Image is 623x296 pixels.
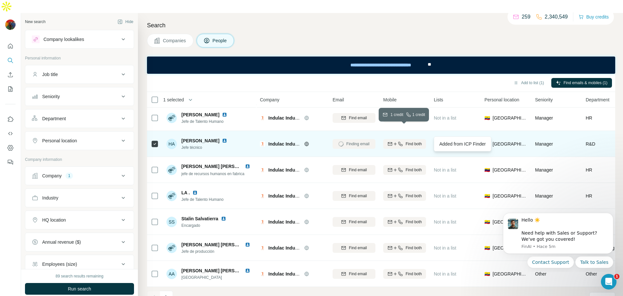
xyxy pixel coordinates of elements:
span: Lists [434,97,443,103]
span: Jefe de Talento Humano [181,119,230,124]
img: Avatar [166,243,177,253]
span: jefe de recursos humanos en fabrica [181,172,244,176]
span: Other [535,271,546,277]
span: Jefe de producción [181,249,253,254]
span: Companies [163,37,187,44]
div: Seniority [42,93,60,100]
span: 🇪🇨 [484,245,490,251]
span: Indulac Industrias Lacteas S.A. [268,193,336,199]
span: Find both [406,115,422,121]
span: Mobile [383,97,397,103]
span: Indulac Industrias Lacteas S.A. [268,245,336,251]
span: Find both [406,245,422,251]
button: Find email [333,191,375,201]
span: Indulac Industrias Lacteas S.A. [268,115,336,121]
div: New search [25,19,45,25]
button: Search [5,55,16,66]
span: Find both [406,193,422,199]
button: Find both [383,113,426,123]
button: Enrich CSV [5,69,16,81]
span: Find both [406,271,422,277]
img: Avatar [166,165,177,175]
button: Find both [383,191,426,201]
span: 1 [614,274,619,279]
button: Find email [333,165,375,175]
button: Personal location [25,133,134,148]
img: Avatar [5,19,16,30]
span: 🇪🇨 [484,115,490,121]
img: LinkedIn logo [192,190,198,195]
div: 1 [66,173,73,179]
span: Indulac Industrias Lacteas S.A. [268,271,336,277]
span: Find email [349,271,367,277]
img: LinkedIn logo [222,138,227,143]
span: [GEOGRAPHIC_DATA] [181,275,253,280]
span: HR [586,167,592,173]
button: Use Surfe on LinkedIn [5,113,16,125]
button: Dashboard [5,142,16,154]
img: LinkedIn logo [221,216,226,221]
span: Manager [535,115,553,121]
button: Company1 [25,168,134,184]
button: Find email [333,269,375,279]
div: Industry [42,195,58,201]
span: Manager [535,167,553,173]
span: Department [586,97,609,103]
span: Not in a list [434,193,456,199]
span: Run search [68,286,91,292]
span: Manager [535,141,553,147]
div: SS [166,217,177,227]
span: Added from ICP Finder [439,141,486,147]
button: Find both [383,217,426,227]
img: LinkedIn logo [245,164,250,169]
img: Logo of Indulac Industrias Lacteas S.A. [260,271,265,277]
img: LinkedIn logo [245,268,250,273]
p: 259 [522,13,531,21]
span: Find email [349,219,367,225]
span: Find email [349,245,367,251]
span: Indulac Industrias Lacteas S.A. [268,141,336,147]
span: [PERSON_NAME] [181,112,219,117]
button: Buy credits [579,12,609,21]
span: Find email [349,193,367,199]
button: Feedback [5,156,16,168]
div: Annual revenue ($) [42,239,81,245]
iframe: Intercom live chat [601,274,617,290]
span: Seniority [535,97,553,103]
span: [GEOGRAPHIC_DATA] [493,193,527,199]
button: Find both [383,243,426,253]
button: Find both [383,165,426,175]
button: Use Surfe API [5,128,16,139]
img: LinkedIn logo [222,112,227,117]
div: Personal location [42,137,77,144]
div: Job title [42,71,58,78]
p: 2,340,549 [545,13,568,21]
span: Indulac Industrias Lacteas S.A. [268,219,336,225]
img: Logo of Indulac Industrias Lacteas S.A. [260,193,265,199]
span: Find email [349,115,367,121]
button: Job title [25,67,134,82]
a: Added from ICP Finder [435,138,490,150]
span: Manager [535,193,553,199]
span: [PERSON_NAME] [PERSON_NAME] [181,242,259,247]
img: Avatar [166,191,177,201]
button: My lists [5,83,16,95]
button: Quick start [5,40,16,52]
span: [GEOGRAPHIC_DATA] [493,271,527,277]
span: [PERSON_NAME] [PERSON_NAME] [181,268,259,273]
span: [GEOGRAPHIC_DATA] [493,167,527,173]
button: Industry [25,190,134,206]
img: Logo of Indulac Industrias Lacteas S.A. [260,219,265,225]
span: 🇪🇨 [484,271,490,277]
span: People [213,37,227,44]
span: Find both [406,141,422,147]
span: LA . [181,189,190,196]
span: HR [586,115,592,121]
span: Find both [406,219,422,225]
